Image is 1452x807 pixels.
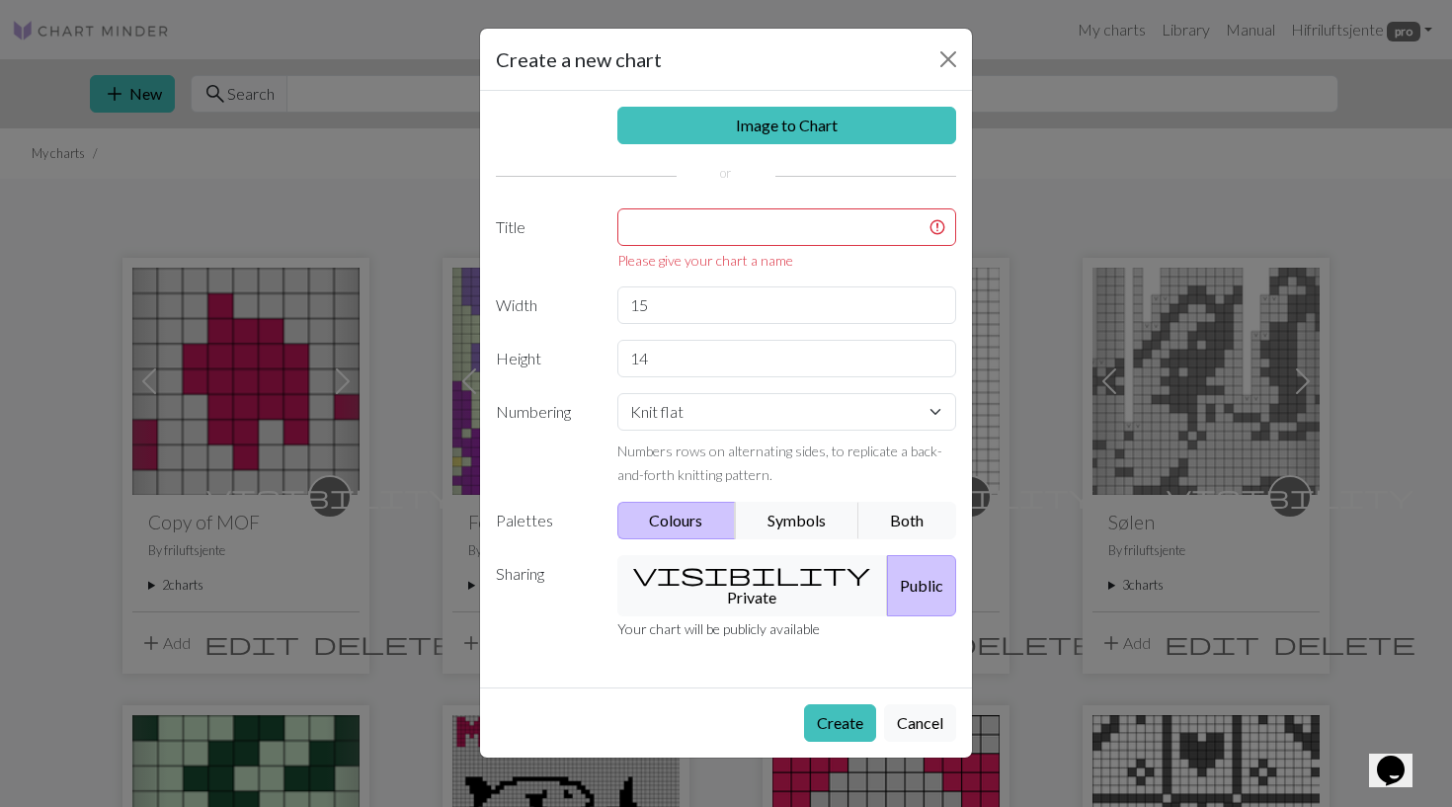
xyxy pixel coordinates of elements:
[617,620,820,637] small: Your chart will be publicly available
[484,393,605,486] label: Numbering
[804,704,876,742] button: Create
[617,443,942,483] small: Numbers rows on alternating sides, to replicate a back-and-forth knitting pattern.
[484,502,605,539] label: Palettes
[617,555,889,616] button: Private
[617,250,957,271] div: Please give your chart a name
[496,44,662,74] h5: Create a new chart
[884,704,956,742] button: Cancel
[484,555,605,616] label: Sharing
[484,208,605,271] label: Title
[1369,728,1432,787] iframe: chat widget
[484,340,605,377] label: Height
[735,502,859,539] button: Symbols
[887,555,956,616] button: Public
[617,107,957,144] a: Image to Chart
[484,286,605,324] label: Width
[617,502,737,539] button: Colours
[858,502,957,539] button: Both
[932,43,964,75] button: Close
[633,560,870,588] span: visibility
